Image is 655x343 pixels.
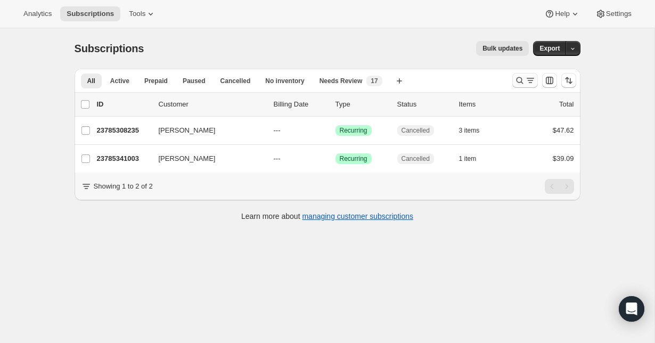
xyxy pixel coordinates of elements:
[274,99,327,110] p: Billing Date
[60,6,120,21] button: Subscriptions
[159,125,216,136] span: [PERSON_NAME]
[220,77,251,85] span: Cancelled
[67,10,114,18] span: Subscriptions
[320,77,363,85] span: Needs Review
[335,99,389,110] div: Type
[553,126,574,134] span: $47.62
[97,123,574,138] div: 23785308235[PERSON_NAME]---SuccessRecurringCancelled3 items$47.62
[302,212,413,220] a: managing customer subscriptions
[371,77,378,85] span: 17
[533,41,566,56] button: Export
[459,154,477,163] span: 1 item
[512,73,538,88] button: Search and filter results
[265,77,304,85] span: No inventory
[274,126,281,134] span: ---
[97,99,574,110] div: IDCustomerBilling DateTypeStatusItemsTotal
[340,126,367,135] span: Recurring
[397,99,451,110] p: Status
[122,6,162,21] button: Tools
[391,73,408,88] button: Create new view
[459,151,488,166] button: 1 item
[542,73,557,88] button: Customize table column order and visibility
[402,126,430,135] span: Cancelled
[152,122,259,139] button: [PERSON_NAME]
[545,179,574,194] nav: Pagination
[129,10,145,18] span: Tools
[482,44,522,53] span: Bulk updates
[94,181,153,192] p: Showing 1 to 2 of 2
[97,99,150,110] p: ID
[459,126,480,135] span: 3 items
[110,77,129,85] span: Active
[476,41,529,56] button: Bulk updates
[159,99,265,110] p: Customer
[402,154,430,163] span: Cancelled
[589,6,638,21] button: Settings
[97,151,574,166] div: 23785341003[PERSON_NAME]---SuccessRecurringCancelled1 item$39.09
[97,153,150,164] p: 23785341003
[606,10,632,18] span: Settings
[538,6,586,21] button: Help
[183,77,206,85] span: Paused
[159,153,216,164] span: [PERSON_NAME]
[87,77,95,85] span: All
[23,10,52,18] span: Analytics
[152,150,259,167] button: [PERSON_NAME]
[340,154,367,163] span: Recurring
[274,154,281,162] span: ---
[539,44,560,53] span: Export
[97,125,150,136] p: 23785308235
[459,123,492,138] button: 3 items
[241,211,413,222] p: Learn more about
[553,154,574,162] span: $39.09
[144,77,168,85] span: Prepaid
[17,6,58,21] button: Analytics
[559,99,574,110] p: Total
[561,73,576,88] button: Sort the results
[555,10,569,18] span: Help
[619,296,644,322] div: Open Intercom Messenger
[75,43,144,54] span: Subscriptions
[459,99,512,110] div: Items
